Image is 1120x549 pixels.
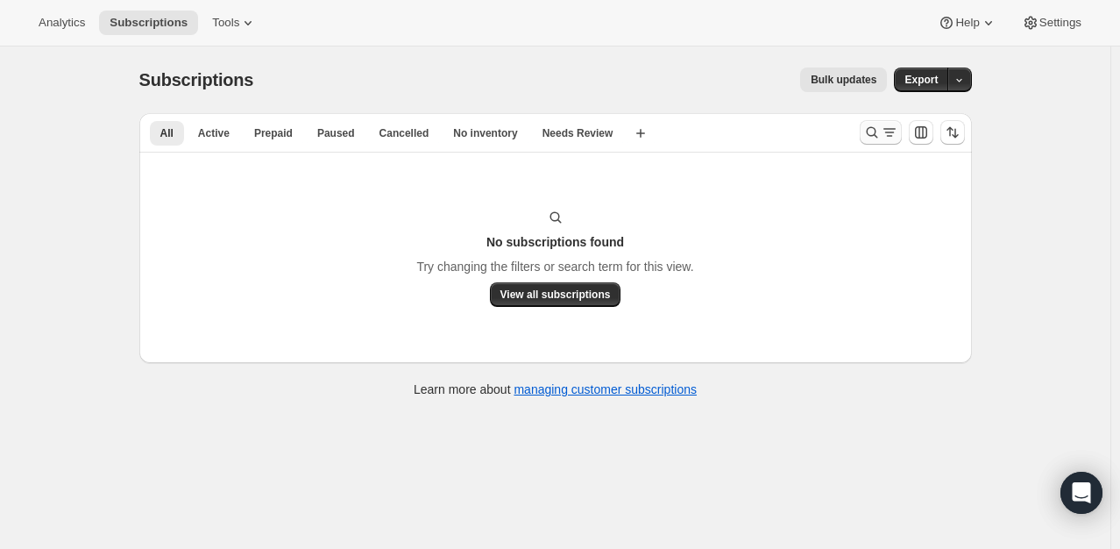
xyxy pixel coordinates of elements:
[160,126,174,140] span: All
[212,16,239,30] span: Tools
[317,126,355,140] span: Paused
[1011,11,1092,35] button: Settings
[955,16,979,30] span: Help
[627,121,655,146] button: Create new view
[414,381,697,398] p: Learn more about
[500,288,611,302] span: View all subscriptions
[1060,472,1102,514] div: Open Intercom Messenger
[940,120,965,145] button: Sort the results
[800,68,887,92] button: Bulk updates
[202,11,267,35] button: Tools
[927,11,1007,35] button: Help
[811,73,876,87] span: Bulk updates
[139,70,254,89] span: Subscriptions
[904,73,938,87] span: Export
[28,11,96,35] button: Analytics
[490,282,621,307] button: View all subscriptions
[39,16,85,30] span: Analytics
[909,120,933,145] button: Customize table column order and visibility
[486,233,624,251] h3: No subscriptions found
[453,126,517,140] span: No inventory
[542,126,613,140] span: Needs Review
[254,126,293,140] span: Prepaid
[198,126,230,140] span: Active
[860,120,902,145] button: Search and filter results
[99,11,198,35] button: Subscriptions
[416,258,693,275] p: Try changing the filters or search term for this view.
[514,382,697,396] a: managing customer subscriptions
[379,126,429,140] span: Cancelled
[1039,16,1081,30] span: Settings
[110,16,188,30] span: Subscriptions
[894,68,948,92] button: Export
